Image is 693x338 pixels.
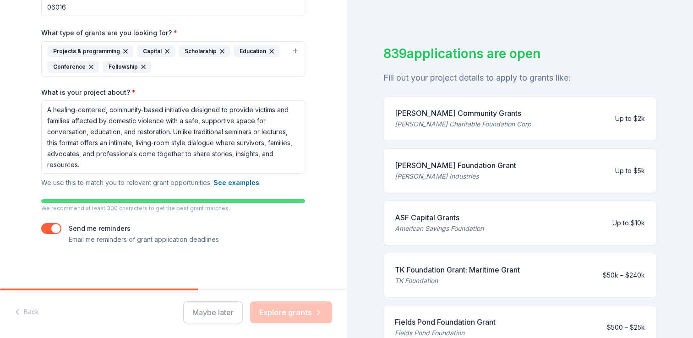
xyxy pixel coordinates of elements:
[213,177,259,188] button: See examples
[41,179,259,186] span: We use this to match you to relevant grant opportunities.
[615,165,645,176] div: Up to $5k
[41,28,177,38] label: What type of grants are you looking for?
[395,264,520,275] div: TK Foundation Grant: Maritime Grant
[234,45,279,57] div: Education
[395,275,520,286] div: TK Foundation
[395,223,484,234] div: American Savings Foundation
[41,41,305,77] button: Projects & programmingCapitalScholarshipEducationConferenceFellowship
[395,108,531,119] div: [PERSON_NAME] Community Grants
[383,44,657,63] div: 839 applications are open
[41,100,305,174] textarea: A healing-centered, community-based initiative designed to provide victims and families affected ...
[395,316,496,327] div: Fields Pond Foundation Grant
[41,88,136,97] label: What is your project about?
[69,224,131,232] label: Send me reminders
[603,270,645,281] div: $50k – $240k
[103,61,151,73] div: Fellowship
[69,234,219,245] p: Email me reminders of grant application deadlines
[612,218,645,229] div: Up to $10k
[41,205,305,212] p: We recommend at least 300 characters to get the best grant matches.
[137,45,175,57] div: Capital
[615,113,645,124] div: Up to $2k
[383,71,657,85] div: Fill out your project details to apply to grants like:
[179,45,230,57] div: Scholarship
[607,322,645,333] div: $500 – $25k
[47,45,133,57] div: Projects & programming
[47,61,99,73] div: Conference
[395,119,531,130] div: [PERSON_NAME] Charitable Foundation Corp
[395,212,484,223] div: ASF Capital Grants
[395,171,516,182] div: [PERSON_NAME] Industries
[395,160,516,171] div: [PERSON_NAME] Foundation Grant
